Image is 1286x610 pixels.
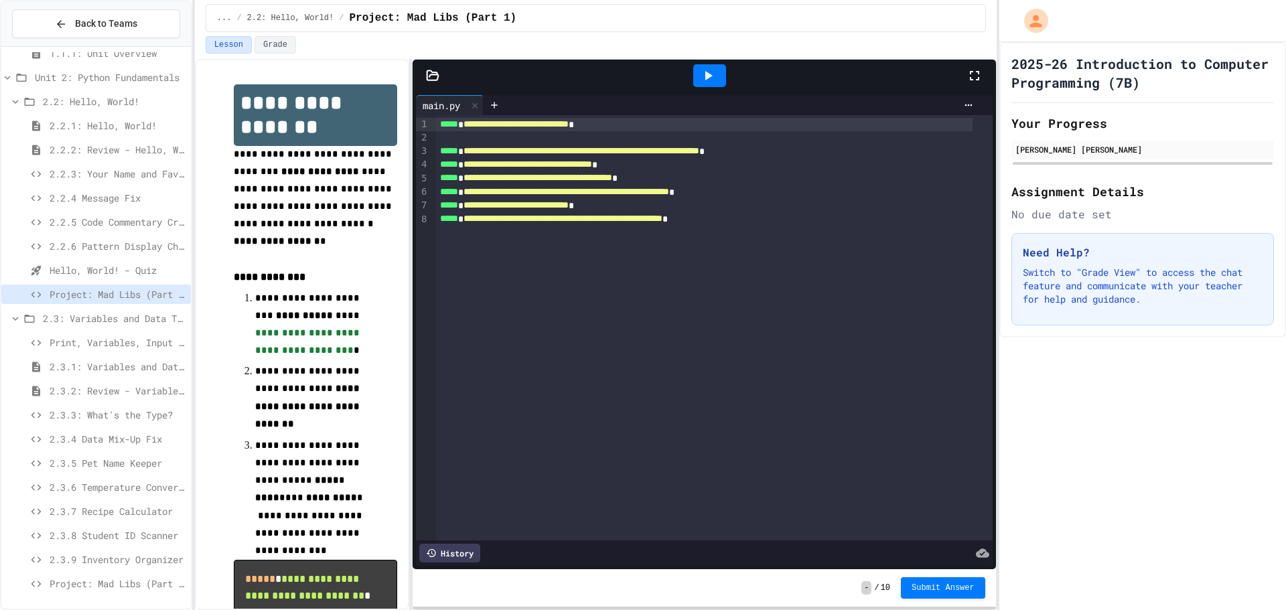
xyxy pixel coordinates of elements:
span: / [236,13,241,23]
span: Project: Mad Libs (Part 1) [349,10,516,26]
span: Project: Mad Libs (Part 1) [50,287,186,301]
span: 2.3.9 Inventory Organizer [50,552,186,566]
span: Print, Variables, Input & Data Types Review [50,335,186,350]
span: 2.3.8 Student ID Scanner [50,528,186,542]
span: 2.3.1: Variables and Data Types [50,360,186,374]
span: 2.2.6 Pattern Display Challenge [50,239,186,253]
button: Lesson [206,36,252,54]
div: 7 [416,199,429,212]
div: History [419,544,480,562]
button: Submit Answer [901,577,985,599]
div: 5 [416,172,429,185]
span: 2.3.4 Data Mix-Up Fix [50,432,186,446]
div: 2 [416,131,429,145]
button: Grade [255,36,296,54]
span: Hello, World! - Quiz [50,263,186,277]
span: Project: Mad Libs (Part 2) [50,577,186,591]
h2: Assignment Details [1011,182,1274,201]
div: [PERSON_NAME] [PERSON_NAME] [1015,143,1270,155]
span: Submit Answer [912,583,975,593]
span: Unit 2: Python Fundamentals [35,70,186,84]
div: 1 [416,118,429,131]
span: 2.2: Hello, World! [247,13,334,23]
p: Switch to "Grade View" to access the chat feature and communicate with your teacher for help and ... [1023,266,1263,306]
span: 2.2.5 Code Commentary Creator [50,215,186,229]
span: / [339,13,344,23]
div: 8 [416,213,429,226]
h1: 2025-26 Introduction to Computer Programming (7B) [1011,54,1274,92]
div: My Account [1010,5,1052,36]
button: Back to Teams [12,9,180,38]
span: 2.2: Hello, World! [43,94,186,108]
span: 2.2.3: Your Name and Favorite Movie [50,167,186,181]
div: main.py [416,95,484,115]
div: 3 [416,145,429,158]
span: 1.1.1: Unit Overview [50,46,186,60]
div: No due date set [1011,206,1274,222]
span: ... [217,13,232,23]
h3: Need Help? [1023,244,1263,260]
span: Back to Teams [75,17,137,31]
span: 2.2.1: Hello, World! [50,119,186,133]
span: 2.3: Variables and Data Types [43,311,186,325]
span: / [874,583,879,593]
span: 2.2.2: Review - Hello, World! [50,143,186,157]
div: 6 [416,185,429,199]
span: 2.3.6 Temperature Converter [50,480,186,494]
span: 10 [881,583,890,593]
div: 4 [416,158,429,171]
span: 2.3.7 Recipe Calculator [50,504,186,518]
h2: Your Progress [1011,114,1274,133]
span: 2.3.2: Review - Variables and Data Types [50,384,186,398]
span: 2.2.4 Message Fix [50,191,186,205]
span: 2.3.5 Pet Name Keeper [50,456,186,470]
div: main.py [416,98,467,112]
span: - [861,581,871,595]
span: 2.3.3: What's the Type? [50,408,186,422]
